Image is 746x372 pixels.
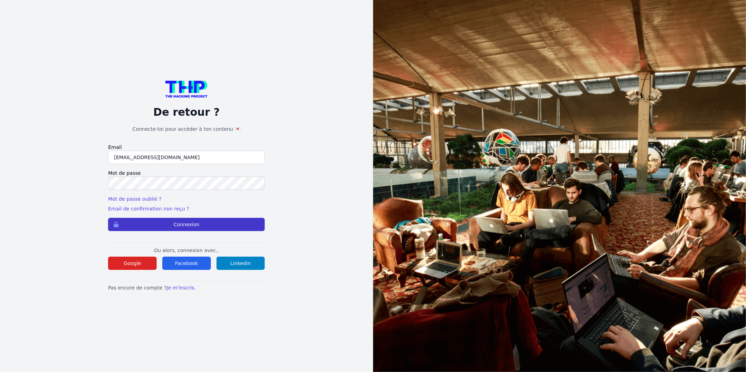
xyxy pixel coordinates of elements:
[108,106,265,119] p: De retour ?
[108,218,265,231] button: Connexion
[166,285,196,291] a: Je m'inscris.
[108,151,265,164] input: Email
[108,247,265,254] p: Ou alors, connexion avec..
[165,81,207,98] img: logo
[108,144,265,151] label: Email
[216,257,265,270] button: Linkedin
[108,206,189,212] a: Email de confirmation non reçu ?
[108,126,265,133] h1: Connecte-toi pour accéder à ton contenu 💌
[108,196,161,202] a: Mot de passe oublié ?
[108,170,265,177] label: Mot de passe
[162,257,211,270] button: Facebook
[108,257,157,270] button: Google
[108,284,265,291] p: Pas encore de compte ?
